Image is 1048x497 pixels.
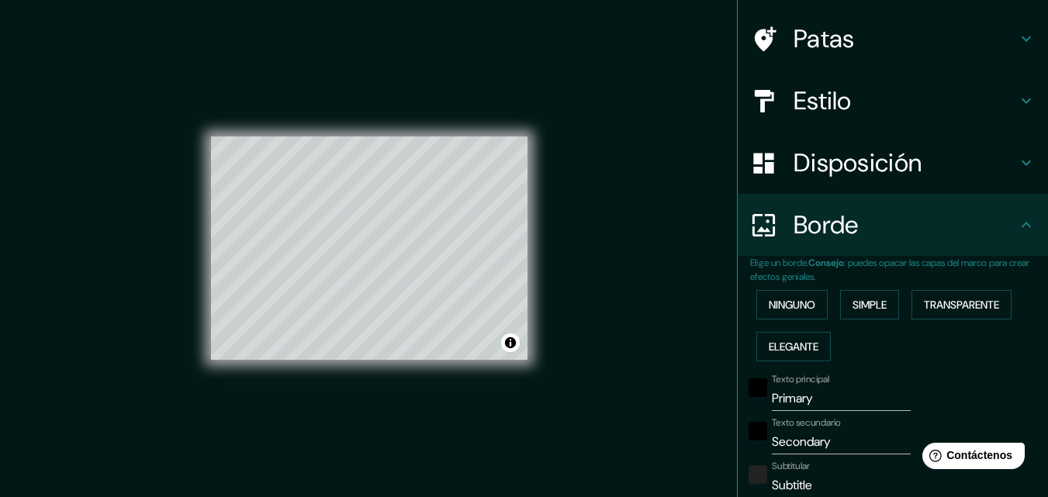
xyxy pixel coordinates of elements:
[794,147,922,179] font: Disposición
[769,298,815,312] font: Ninguno
[794,85,852,117] font: Estilo
[769,340,818,354] font: Elegante
[808,257,844,269] font: Consejo
[750,257,808,269] font: Elige un borde.
[772,416,841,429] font: Texto secundario
[794,22,855,55] font: Patas
[501,333,520,352] button: Activar o desactivar atribución
[756,290,828,319] button: Ninguno
[853,298,887,312] font: Simple
[750,257,1029,283] font: : puedes opacar las capas del marco para crear efectos geniales.
[738,132,1048,194] div: Disposición
[738,70,1048,132] div: Estilo
[840,290,899,319] button: Simple
[924,298,999,312] font: Transparente
[756,332,831,361] button: Elegante
[794,209,859,241] font: Borde
[749,378,767,397] button: negro
[749,465,767,484] button: color-222222
[772,460,810,472] font: Subtitular
[738,8,1048,70] div: Patas
[738,194,1048,256] div: Borde
[772,373,829,385] font: Texto principal
[910,437,1031,480] iframe: Lanzador de widgets de ayuda
[749,422,767,440] button: negro
[911,290,1012,319] button: Transparente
